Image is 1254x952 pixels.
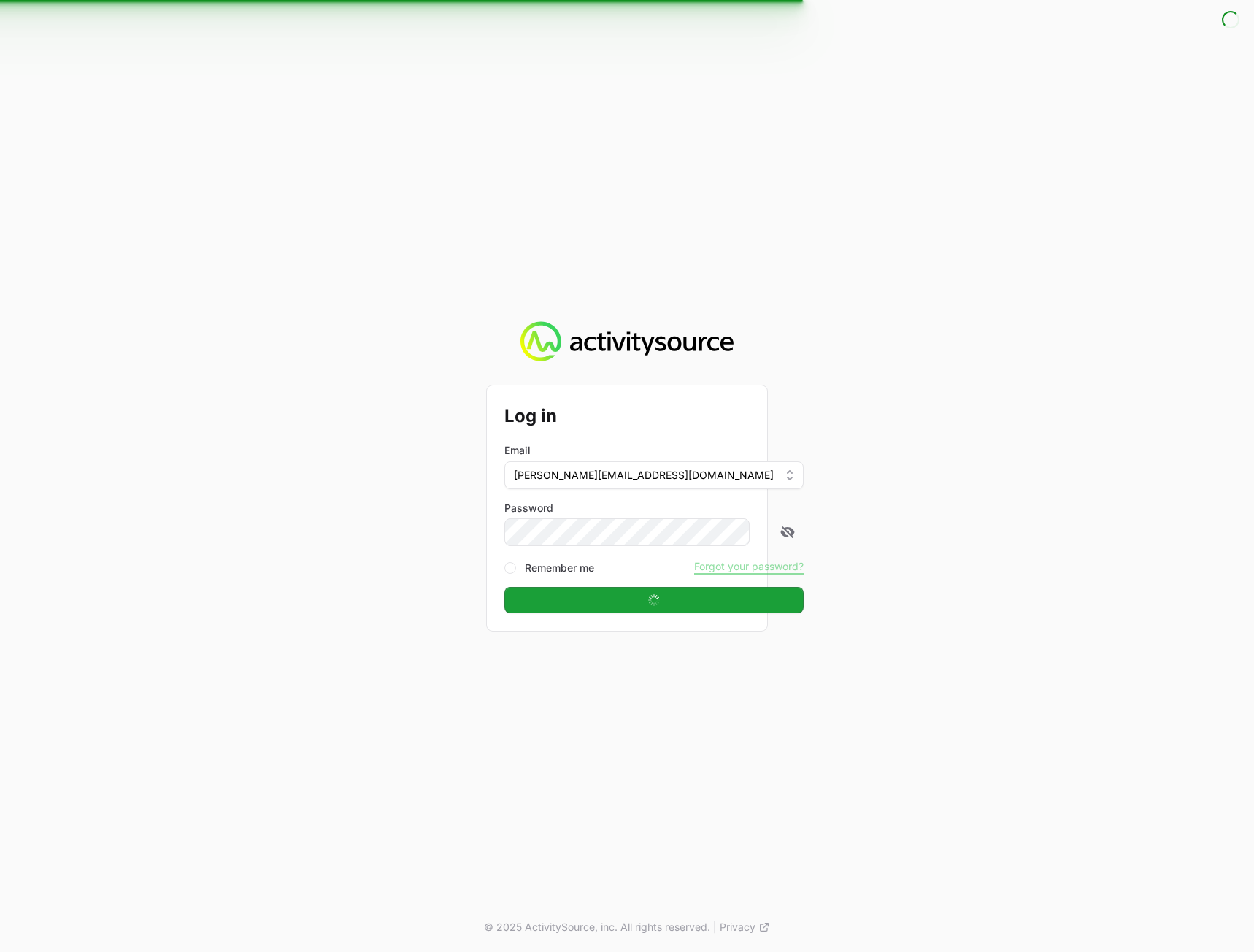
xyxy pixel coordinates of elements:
[504,403,804,429] h2: Log in
[520,321,733,362] img: Activity Source
[504,443,531,458] label: Email
[484,920,710,934] p: © 2025 ActivitySource, inc. All rights reserved.
[514,468,774,483] span: [PERSON_NAME][EMAIL_ADDRESS][DOMAIN_NAME]
[525,561,594,575] label: Remember me
[504,461,804,489] button: [PERSON_NAME][EMAIL_ADDRESS][DOMAIN_NAME]
[713,920,717,934] span: |
[504,501,804,515] label: Password
[720,920,770,934] a: Privacy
